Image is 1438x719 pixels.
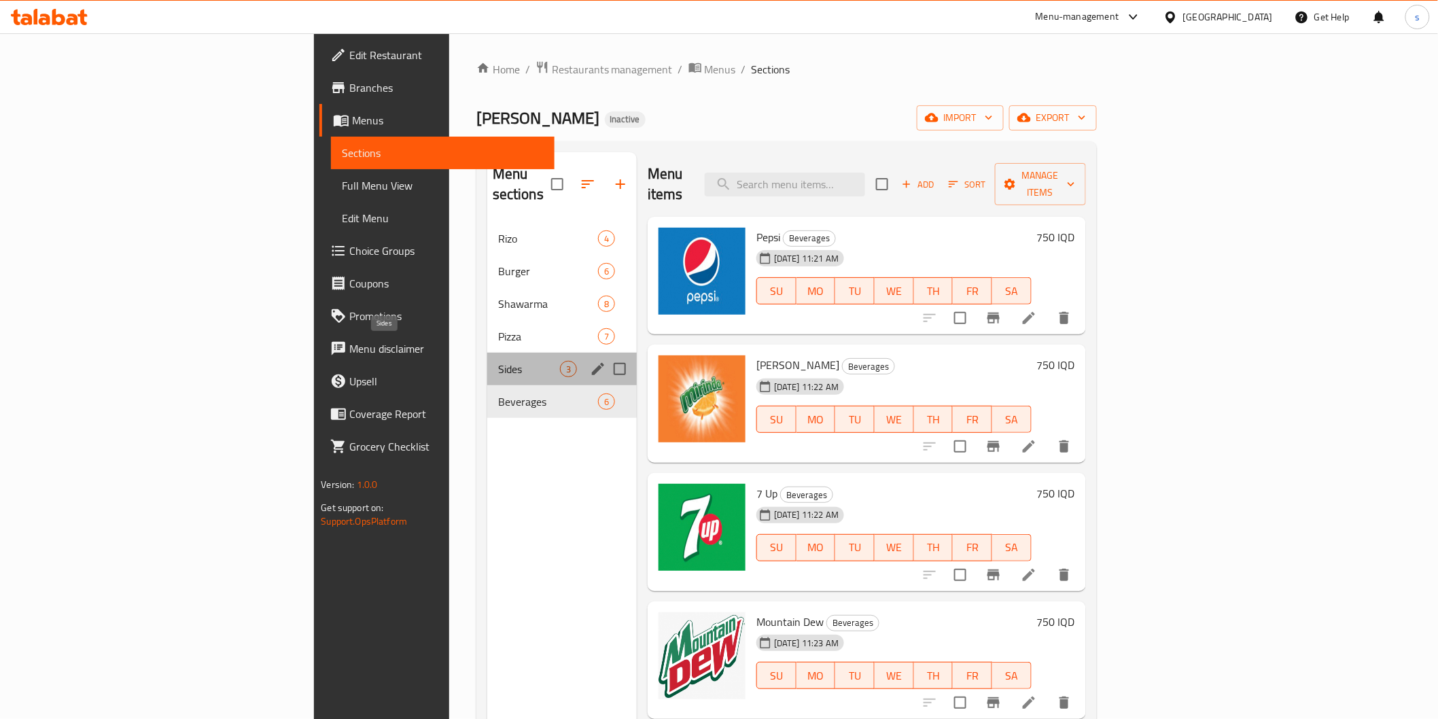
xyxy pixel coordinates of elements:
span: Pizza [498,328,598,345]
span: [DATE] 11:22 AM [769,381,844,393]
span: 7 Up [756,483,777,504]
span: 1.0.0 [357,476,378,493]
span: Add [900,177,936,192]
button: SU [756,662,796,689]
button: FR [953,534,992,561]
a: Choice Groups [319,234,554,267]
span: Sides [498,361,560,377]
span: Sort [949,177,986,192]
li: / [678,61,683,77]
button: SA [992,277,1032,304]
a: Menu disclaimer [319,332,554,365]
button: TH [914,662,953,689]
button: WE [875,662,914,689]
span: FR [958,666,987,686]
button: delete [1048,302,1081,334]
img: Mountain Dew [659,612,746,699]
span: Beverages [498,393,598,410]
span: Grocery Checklist [349,438,543,455]
img: Mirinda Orange [659,355,746,442]
span: Add item [896,174,940,195]
div: items [560,361,577,377]
button: FR [953,277,992,304]
h6: 750 IQD [1037,484,1075,503]
a: Edit menu item [1021,310,1037,326]
span: Rizo [498,230,598,247]
button: delete [1048,686,1081,719]
span: MO [802,410,830,429]
a: Coupons [319,267,554,300]
button: delete [1048,559,1081,591]
span: Select to update [946,688,975,717]
span: [DATE] 11:23 AM [769,637,844,650]
span: WE [880,666,909,686]
span: FR [958,538,987,557]
span: SU [762,538,791,557]
span: TU [841,410,869,429]
a: Edit Menu [331,202,554,234]
span: Select to update [946,561,975,589]
span: Restaurants management [552,61,673,77]
button: Branch-specific-item [977,559,1010,591]
a: Upsell [319,365,554,398]
div: Burger6 [487,255,637,287]
span: export [1020,109,1086,126]
a: Edit menu item [1021,438,1037,455]
button: FR [953,406,992,433]
span: MO [802,666,830,686]
div: Beverages [826,615,879,631]
button: Branch-specific-item [977,430,1010,463]
span: Upsell [349,373,543,389]
span: Beverages [784,230,835,246]
h6: 750 IQD [1037,355,1075,374]
button: TH [914,534,953,561]
span: Select to update [946,304,975,332]
div: Beverages [783,230,836,247]
a: Menus [688,60,736,78]
span: TH [919,538,948,557]
span: SU [762,410,791,429]
div: Rizo4 [487,222,637,255]
span: Coverage Report [349,406,543,422]
nav: Menu sections [487,217,637,423]
a: Coverage Report [319,398,554,430]
div: Sides3edit [487,353,637,385]
button: TH [914,277,953,304]
span: 6 [599,396,614,408]
span: MO [802,281,830,301]
span: TU [841,281,869,301]
div: items [598,393,615,410]
span: Menu disclaimer [349,340,543,357]
span: Select to update [946,432,975,461]
a: Menus [319,104,554,137]
a: Promotions [319,300,554,332]
span: SA [998,538,1026,557]
span: Beverages [843,359,894,374]
span: Coupons [349,275,543,292]
span: WE [880,410,909,429]
span: FR [958,281,987,301]
button: MO [796,534,836,561]
button: TU [835,277,875,304]
span: Sections [342,145,543,161]
span: 3 [561,363,576,376]
span: 4 [599,232,614,245]
button: Branch-specific-item [977,302,1010,334]
span: Shawarma [498,296,598,312]
span: Select section [868,170,896,198]
a: Edit menu item [1021,695,1037,711]
a: Restaurants management [536,60,673,78]
button: Add section [604,168,637,200]
a: Grocery Checklist [319,430,554,463]
div: Inactive [605,111,646,128]
a: Edit Restaurant [319,39,554,71]
a: Edit menu item [1021,567,1037,583]
span: Sections [752,61,790,77]
button: MO [796,406,836,433]
span: Burger [498,263,598,279]
span: MO [802,538,830,557]
a: Support.OpsPlatform [321,512,407,530]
